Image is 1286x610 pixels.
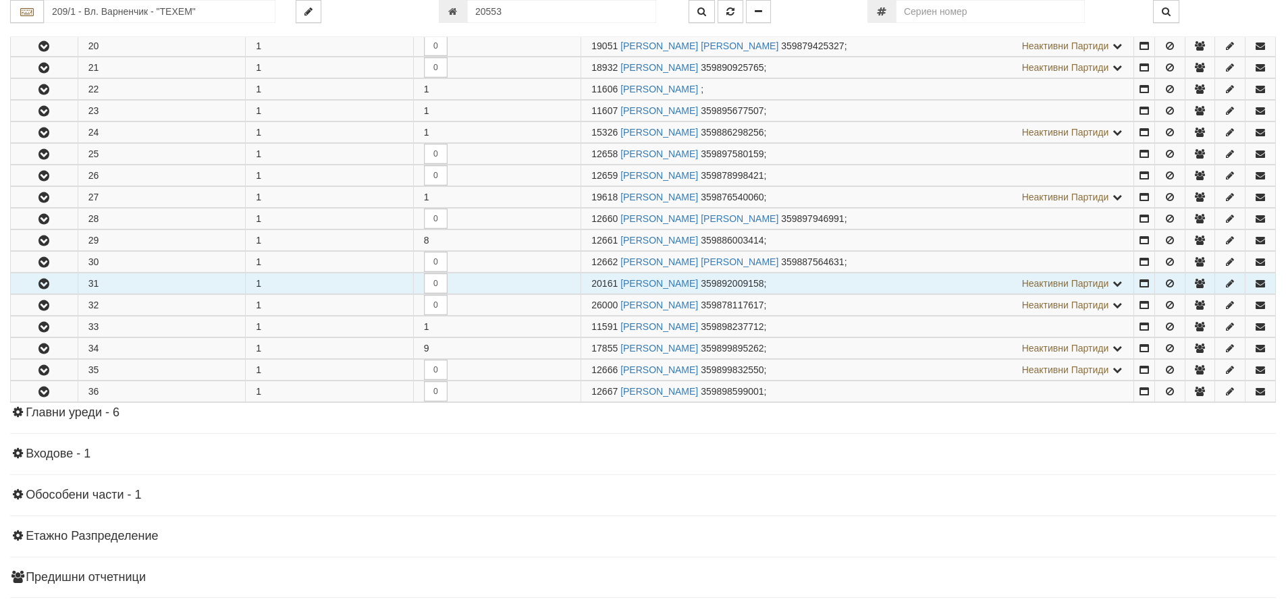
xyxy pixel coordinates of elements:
[78,273,246,294] td: 31
[701,127,763,138] span: 359886298256
[701,170,763,181] span: 359878998421
[246,381,414,402] td: 1
[581,252,1134,273] td: ;
[591,386,618,397] span: Партида №
[701,148,763,159] span: 359897580159
[591,364,618,375] span: Партида №
[591,192,618,202] span: Партида №
[78,165,246,186] td: 26
[1022,278,1109,289] span: Неактивни Партиди
[424,321,429,332] span: 1
[10,489,1276,502] h4: Обособени части - 1
[78,316,246,337] td: 33
[78,209,246,229] td: 28
[701,278,763,289] span: 359892009158
[246,101,414,121] td: 1
[620,170,698,181] a: [PERSON_NAME]
[781,256,844,267] span: 359887564631
[581,79,1134,100] td: ;
[78,101,246,121] td: 23
[1022,300,1109,310] span: Неактивни Партиди
[591,300,618,310] span: Партида №
[246,252,414,273] td: 1
[78,122,246,143] td: 24
[620,235,698,246] a: [PERSON_NAME]
[246,122,414,143] td: 1
[591,148,618,159] span: Партида №
[78,144,246,165] td: 25
[620,105,698,116] a: [PERSON_NAME]
[246,57,414,78] td: 1
[424,127,429,138] span: 1
[246,230,414,251] td: 1
[781,40,844,51] span: 359879425327
[78,360,246,381] td: 35
[591,105,618,116] span: Партида №
[701,62,763,73] span: 359890925765
[581,36,1134,57] td: ;
[581,101,1134,121] td: ;
[581,187,1134,208] td: ;
[1022,192,1109,202] span: Неактивни Партиди
[701,386,763,397] span: 359898599001
[591,278,618,289] span: Партида №
[581,360,1134,381] td: ;
[246,360,414,381] td: 1
[1022,343,1109,354] span: Неактивни Партиди
[620,364,698,375] a: [PERSON_NAME]
[581,381,1134,402] td: ;
[701,321,763,332] span: 359898237712
[78,252,246,273] td: 30
[246,295,414,316] td: 1
[620,148,698,159] a: [PERSON_NAME]
[10,571,1276,584] h4: Предишни отчетници
[581,273,1134,294] td: ;
[78,187,246,208] td: 27
[10,447,1276,461] h4: Входове - 1
[246,79,414,100] td: 1
[581,57,1134,78] td: ;
[591,235,618,246] span: Партида №
[1022,40,1109,51] span: Неактивни Партиди
[246,144,414,165] td: 1
[781,213,844,224] span: 359897946991
[620,192,698,202] a: [PERSON_NAME]
[591,40,618,51] span: Партида №
[701,343,763,354] span: 359899895262
[78,338,246,359] td: 34
[591,170,618,181] span: Партида №
[701,235,763,246] span: 359886003414
[591,321,618,332] span: Партида №
[246,273,414,294] td: 1
[581,230,1134,251] td: ;
[1022,62,1109,73] span: Неактивни Партиди
[620,300,698,310] a: [PERSON_NAME]
[581,316,1134,337] td: ;
[591,343,618,354] span: Партида №
[591,213,618,224] span: Партида №
[246,338,414,359] td: 1
[246,316,414,337] td: 1
[78,79,246,100] td: 22
[424,343,429,354] span: 9
[620,386,698,397] a: [PERSON_NAME]
[581,165,1134,186] td: ;
[591,62,618,73] span: Партида №
[581,122,1134,143] td: ;
[620,343,698,354] a: [PERSON_NAME]
[78,381,246,402] td: 36
[581,209,1134,229] td: ;
[701,364,763,375] span: 359899832550
[701,192,763,202] span: 359876540060
[701,105,763,116] span: 359895677507
[701,300,763,310] span: 359878117617
[620,256,778,267] a: [PERSON_NAME] [PERSON_NAME]
[424,105,429,116] span: 1
[620,321,698,332] a: [PERSON_NAME]
[246,187,414,208] td: 1
[581,338,1134,359] td: ;
[10,406,1276,420] h4: Главни уреди - 6
[78,57,246,78] td: 21
[620,127,698,138] a: [PERSON_NAME]
[424,84,429,94] span: 1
